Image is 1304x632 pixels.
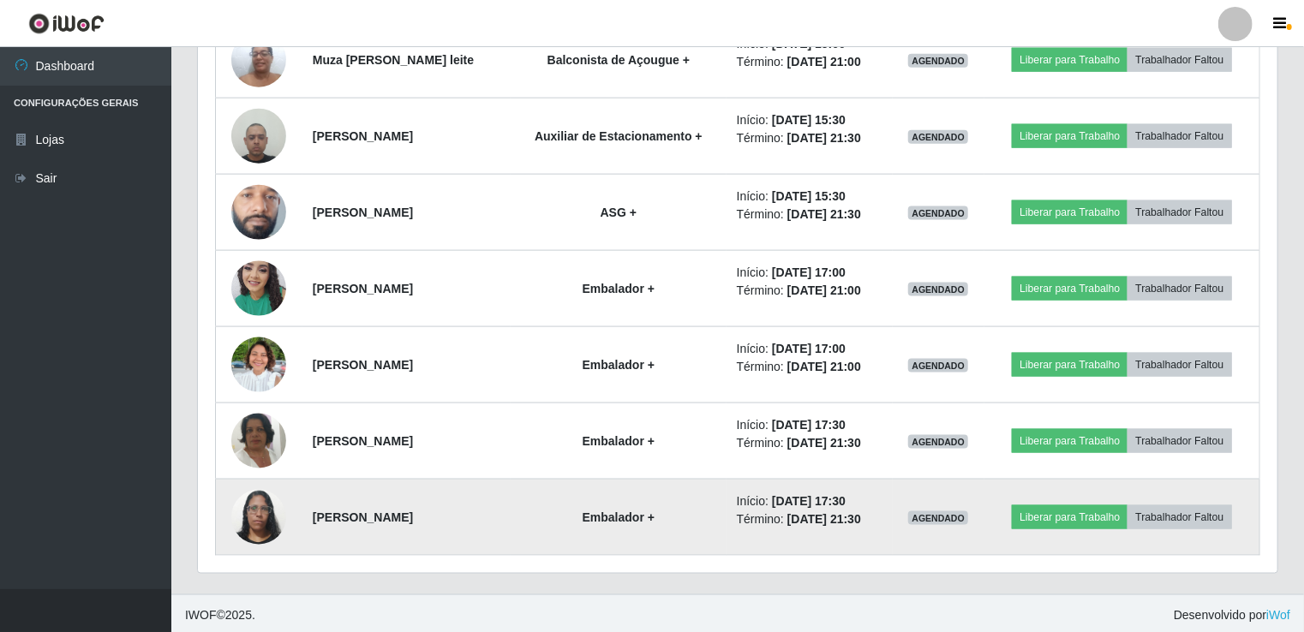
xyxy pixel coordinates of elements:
button: Liberar para Trabalho [1012,505,1128,529]
img: 1743014740776.jpeg [231,480,286,553]
img: CoreUI Logo [28,13,105,34]
span: © 2025 . [185,607,255,625]
time: [DATE] 21:00 [787,360,861,373]
li: Início: [737,340,882,358]
time: [DATE] 17:30 [772,418,846,432]
img: 1745421855441.jpeg [231,152,286,273]
button: Trabalhador Faltou [1128,353,1231,377]
span: AGENDADO [908,206,968,220]
span: AGENDADO [908,54,968,68]
span: IWOF [185,609,217,623]
strong: Embalador + [583,510,655,524]
span: AGENDADO [908,435,968,449]
time: [DATE] 21:00 [787,283,861,297]
strong: [PERSON_NAME] [313,510,413,524]
button: Liberar para Trabalho [1012,277,1128,301]
li: Término: [737,53,882,71]
strong: Auxiliar de Estacionamento + [535,129,703,143]
li: Término: [737,206,882,224]
button: Liberar para Trabalho [1012,200,1128,224]
span: Desenvolvido por [1174,607,1290,625]
time: [DATE] 21:00 [787,55,861,69]
li: Término: [737,129,882,147]
strong: Embalador + [583,434,655,448]
img: 1703019417577.jpeg [231,23,286,96]
li: Início: [737,416,882,434]
button: Liberar para Trabalho [1012,429,1128,453]
span: AGENDADO [908,283,968,296]
button: Trabalhador Faltou [1128,124,1231,148]
strong: [PERSON_NAME] [313,206,413,219]
strong: [PERSON_NAME] [313,282,413,295]
li: Início: [737,492,882,510]
strong: [PERSON_NAME] [313,129,413,143]
button: Trabalhador Faltou [1128,429,1231,453]
button: Trabalhador Faltou [1128,505,1231,529]
button: Trabalhador Faltou [1128,200,1231,224]
li: Término: [737,282,882,300]
img: 1676496034794.jpeg [231,392,286,490]
button: Liberar para Trabalho [1012,48,1128,72]
strong: [PERSON_NAME] [313,434,413,448]
time: [DATE] 17:00 [772,342,846,355]
time: [DATE] 17:30 [772,494,846,508]
strong: Balconista de Açougue + [547,53,690,67]
strong: ASG + [601,206,637,219]
time: [DATE] 21:30 [787,436,861,450]
span: AGENDADO [908,359,968,373]
li: Término: [737,358,882,376]
span: AGENDADO [908,130,968,144]
button: Trabalhador Faltou [1128,48,1231,72]
li: Início: [737,188,882,206]
time: [DATE] 21:30 [787,131,861,145]
time: [DATE] 21:30 [787,207,861,221]
span: AGENDADO [908,511,968,525]
li: Início: [737,111,882,129]
li: Término: [737,510,882,528]
time: [DATE] 17:00 [772,265,846,279]
button: Trabalhador Faltou [1128,277,1231,301]
time: [DATE] 21:30 [787,512,861,526]
time: [DATE] 15:30 [772,189,846,203]
strong: [PERSON_NAME] [313,358,413,372]
time: [DATE] 15:30 [772,113,846,127]
button: Liberar para Trabalho [1012,353,1128,377]
button: Liberar para Trabalho [1012,124,1128,148]
img: 1693507860054.jpeg [231,99,286,172]
img: 1742396423884.jpeg [231,252,286,325]
strong: Embalador + [583,282,655,295]
li: Término: [737,434,882,452]
strong: Embalador + [583,358,655,372]
a: iWof [1266,609,1290,623]
strong: Muza [PERSON_NAME] leite [313,53,474,67]
li: Início: [737,264,882,282]
img: 1749753649914.jpeg [231,328,286,402]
